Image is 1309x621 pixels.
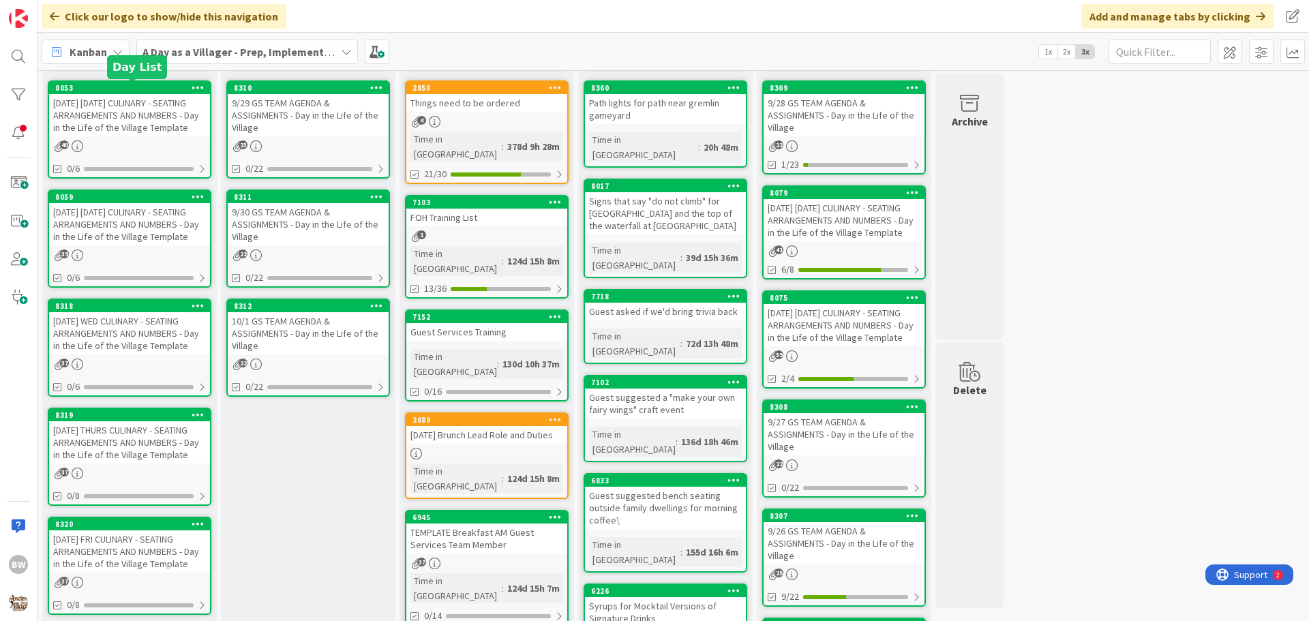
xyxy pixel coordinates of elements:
div: 124d 15h 7m [504,581,563,596]
div: [DATE] Brunch Lead Role and Duties [406,426,567,444]
div: 8309 [764,82,924,94]
span: 0/6 [67,162,80,176]
span: 39 [774,350,783,359]
div: Time in [GEOGRAPHIC_DATA] [589,132,698,162]
div: 8053 [55,83,210,93]
div: Time in [GEOGRAPHIC_DATA] [589,537,680,567]
div: 130d 10h 37m [499,357,563,372]
div: 8360 [591,83,746,93]
div: 39d 15h 36m [682,250,742,265]
div: BW [9,555,28,574]
span: : [680,250,682,265]
span: 0/22 [245,271,263,285]
span: : [676,434,678,449]
div: Guest suggested bench seating outside family dwellings for morning coffee\ [585,487,746,529]
div: Archive [952,113,988,130]
div: 9/30 GS TEAM AGENDA & ASSIGNMENTS - Day in the Life of the Village [228,203,389,245]
div: 9/27 GS TEAM AGENDA & ASSIGNMENTS - Day in the Life of the Village [764,413,924,455]
div: 8310 [234,83,389,93]
div: 7102 [585,376,746,389]
div: Guest asked if we'd bring trivia back [585,303,746,320]
div: 8053[DATE] [DATE] CULINARY - SEATING ARRANGEMENTS AND NUMBERS - Day in the Life of the Village Te... [49,82,210,136]
div: 7103FOH Training List [406,196,567,226]
div: Time in [GEOGRAPHIC_DATA] [410,573,502,603]
div: 6226 [585,585,746,597]
div: 8075 [764,292,924,304]
div: [DATE] FRI CULINARY - SEATING ARRANGEMENTS AND NUMBERS - Day in the Life of the Village Template [49,530,210,573]
span: 1 [417,230,426,239]
span: 2x [1057,45,1076,59]
div: 8059[DATE] [DATE] CULINARY - SEATING ARRANGEMENTS AND NUMBERS - Day in the Life of the Village Te... [49,191,210,245]
div: [DATE] [DATE] CULINARY - SEATING ARRANGEMENTS AND NUMBERS - Day in the Life of the Village Template [764,304,924,346]
div: 7103 [412,198,567,207]
div: 8312 [234,301,389,311]
div: 8320 [55,519,210,529]
div: 2858 [412,83,567,93]
div: 8318 [55,301,210,311]
span: : [502,581,504,596]
div: 6945TEMPLATE Breakfast AM Guest Services Team Member [406,511,567,554]
div: 8318[DATE] WED CULINARY - SEATING ARRANGEMENTS AND NUMBERS - Day in the Life of the Village Template [49,300,210,354]
div: Time in [GEOGRAPHIC_DATA] [589,329,680,359]
div: 831210/1 GS TEAM AGENDA & ASSIGNMENTS - Day in the Life of the Village [228,300,389,354]
div: 8053 [49,82,210,94]
div: 8319 [49,409,210,421]
div: Signs that say "do not climb" for [GEOGRAPHIC_DATA] and the top of the waterfall at [GEOGRAPHIC_D... [585,192,746,234]
div: 8310 [228,82,389,94]
div: 83089/27 GS TEAM AGENDA & ASSIGNMENTS - Day in the Life of the Village [764,401,924,455]
span: 40 [60,140,69,149]
div: 10/1 GS TEAM AGENDA & ASSIGNMENTS - Day in the Life of the Village [228,312,389,354]
div: 83079/26 GS TEAM AGENDA & ASSIGNMENTS - Day in the Life of the Village [764,510,924,564]
div: 9/29 GS TEAM AGENDA & ASSIGNMENTS - Day in the Life of the Village [228,94,389,136]
span: 0/6 [67,380,80,394]
div: 8308 [764,401,924,413]
div: [DATE] [DATE] CULINARY - SEATING ARRANGEMENTS AND NUMBERS - Day in the Life of the Village Template [764,199,924,241]
div: 6833Guest suggested bench seating outside family dwellings for morning coffee\ [585,474,746,529]
div: 72d 13h 48m [682,336,742,351]
span: 4 [417,116,426,125]
span: 37 [60,577,69,586]
div: Time in [GEOGRAPHIC_DATA] [589,243,680,273]
div: 7718 [585,290,746,303]
img: Visit kanbanzone.com [9,9,28,28]
div: 8059 [55,192,210,202]
div: Add and manage tabs by clicking [1081,4,1274,29]
span: 9/22 [781,590,799,604]
span: 0/16 [424,384,442,399]
span: Support [29,2,62,18]
span: 1x [1039,45,1057,59]
div: 2858 [406,82,567,94]
span: 2/4 [781,372,794,386]
div: [DATE] THURS CULINARY - SEATING ARRANGEMENTS AND NUMBERS - Day in the Life of the Village Template [49,421,210,464]
div: 8059 [49,191,210,203]
div: Guest suggested a "make your own fairy wings" craft event [585,389,746,419]
div: 124d 15h 8m [504,471,563,486]
div: 2858Things need to be ordered [406,82,567,112]
div: 8079 [764,187,924,199]
div: 83119/30 GS TEAM AGENDA & ASSIGNMENTS - Day in the Life of the Village [228,191,389,245]
span: 22 [239,249,247,258]
span: 3x [1076,45,1094,59]
div: FOH Training List [406,209,567,226]
span: : [502,254,504,269]
div: 7152 [406,311,567,323]
div: 9/26 GS TEAM AGENDA & ASSIGNMENTS - Day in the Life of the Village [764,522,924,564]
div: Time in [GEOGRAPHIC_DATA] [410,464,502,494]
span: 21/30 [424,167,447,181]
div: 378d 9h 28m [504,139,563,154]
span: 41 [774,245,783,254]
div: Time in [GEOGRAPHIC_DATA] [410,246,502,276]
div: Click our logo to show/hide this navigation [42,4,286,29]
div: Time in [GEOGRAPHIC_DATA] [410,349,497,379]
span: 13/36 [424,282,447,296]
div: Path lights for path near gremlin gameyard [585,94,746,124]
div: Time in [GEOGRAPHIC_DATA] [589,427,676,457]
div: TEMPLATE Breakfast AM Guest Services Team Member [406,524,567,554]
div: [DATE] WED CULINARY - SEATING ARRANGEMENTS AND NUMBERS - Day in the Life of the Village Template [49,312,210,354]
div: 8360 [585,82,746,94]
span: 0/22 [245,162,263,176]
div: 7718 [591,292,746,301]
div: 7152 [412,312,567,322]
div: 6945 [406,511,567,524]
span: 39 [60,249,69,258]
